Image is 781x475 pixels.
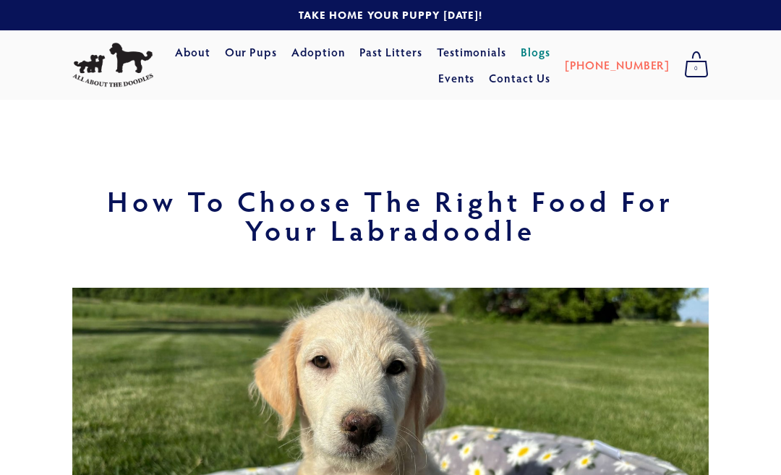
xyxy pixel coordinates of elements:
a: Testimonials [437,39,507,65]
a: Past Litters [359,44,422,59]
a: [PHONE_NUMBER] [565,52,670,78]
a: Adoption [291,39,346,65]
a: About [175,39,210,65]
a: 0 items in cart [677,47,716,83]
a: Contact Us [489,65,550,91]
h1: How to Choose the Right Food for Your Labradoodle [72,187,709,244]
a: Blogs [521,39,550,65]
a: Our Pups [225,39,278,65]
img: All About The Doodles [72,43,153,87]
a: Events [438,65,475,91]
span: 0 [684,59,709,78]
